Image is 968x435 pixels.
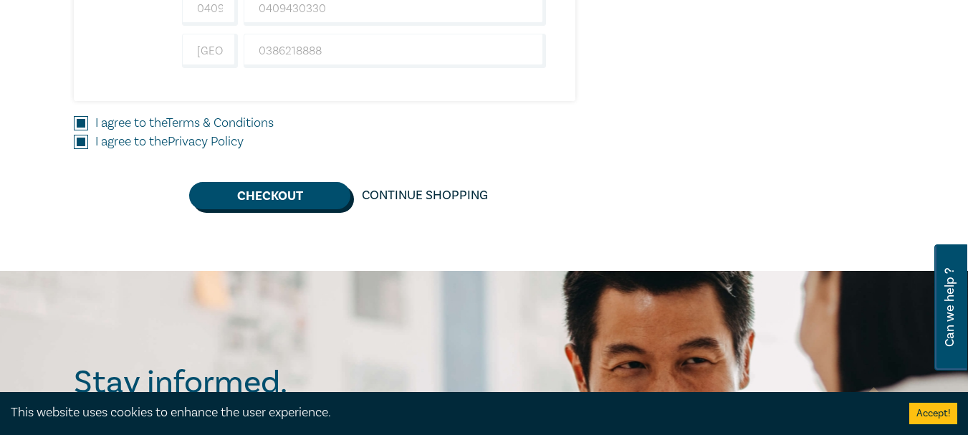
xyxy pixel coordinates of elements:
h2: Stay informed. [74,364,412,401]
div: This website uses cookies to enhance the user experience. [11,403,888,422]
span: Can we help ? [943,253,957,362]
input: Phone [244,34,547,68]
input: +61 [182,34,238,68]
a: Privacy Policy [168,133,244,150]
a: Continue Shopping [350,182,499,209]
button: Checkout [189,182,350,209]
label: I agree to the [95,133,244,151]
button: Accept cookies [909,403,957,424]
a: Terms & Conditions [166,115,274,131]
label: I agree to the [95,114,274,133]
